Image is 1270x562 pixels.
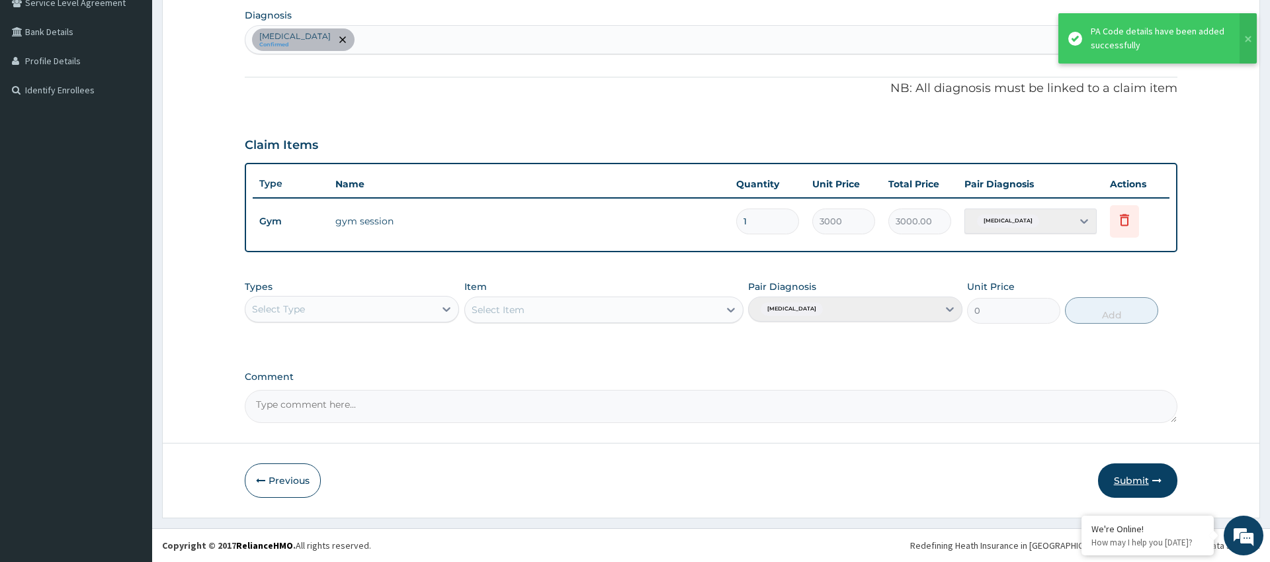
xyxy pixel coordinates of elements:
img: d_794563401_company_1708531726252_794563401 [24,66,54,99]
th: Unit Price [806,171,882,197]
strong: Copyright © 2017 . [162,539,296,551]
th: Pair Diagnosis [958,171,1103,197]
label: Item [464,280,487,293]
td: gym session [329,208,729,234]
div: Chat with us now [69,74,222,91]
th: Actions [1103,171,1169,197]
label: Comment [245,371,1177,383]
label: Pair Diagnosis [748,280,816,293]
span: We're online! [77,167,183,301]
button: Submit [1098,463,1177,498]
div: We're Online! [1091,523,1204,535]
div: Select Type [252,303,305,316]
th: Total Price [882,171,958,197]
p: NB: All diagnosis must be linked to a claim item [245,80,1177,97]
p: How may I help you today? [1091,537,1204,548]
label: Diagnosis [245,9,292,22]
footer: All rights reserved. [152,528,1270,562]
button: Add [1065,297,1158,324]
a: RelianceHMO [236,539,293,551]
div: Redefining Heath Insurance in [GEOGRAPHIC_DATA] using Telemedicine and Data Science! [910,539,1260,552]
div: PA Code details have been added successfully [1091,24,1227,52]
th: Type [253,171,329,196]
button: Previous [245,463,321,498]
td: Gym [253,209,329,234]
textarea: Type your message and hit 'Enter' [7,361,252,408]
label: Unit Price [967,280,1015,293]
th: Name [329,171,729,197]
label: Types [245,281,273,293]
div: Minimize live chat window [217,7,249,38]
h3: Claim Items [245,138,318,153]
th: Quantity [730,171,806,197]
